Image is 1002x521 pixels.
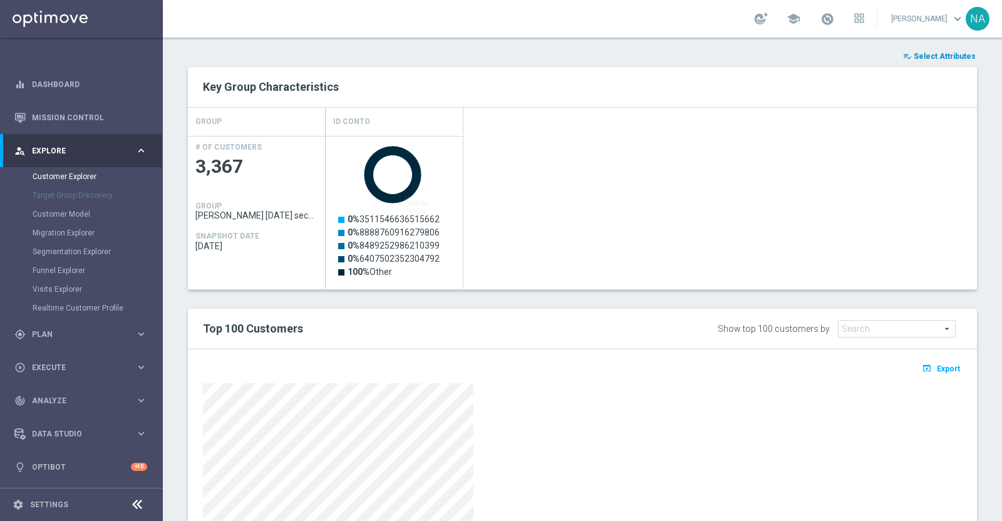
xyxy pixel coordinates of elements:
h4: Id Conto [333,111,370,133]
text: 8489252986210399 [348,240,440,250]
text: Other [348,267,392,277]
text: 3511546636515662 [348,214,440,224]
div: Plan [14,329,135,340]
span: WS Puglia 25.09.25 secondo invio [195,210,318,220]
button: person_search Explore keyboard_arrow_right [14,146,148,156]
i: settings [13,499,24,510]
a: Mission Control [32,101,147,134]
div: Customer Explorer [33,167,162,186]
tspan: 0% [348,254,359,264]
i: keyboard_arrow_right [135,361,147,373]
div: Segmentation Explorer [33,242,162,261]
div: Explore [14,145,135,157]
i: open_in_browser [922,363,935,373]
span: Plan [32,331,135,338]
span: Explore [32,147,135,155]
div: NA [966,7,989,31]
button: open_in_browser Export [920,360,962,376]
i: keyboard_arrow_right [135,428,147,440]
button: lightbulb Optibot +10 [14,462,148,472]
button: play_circle_outline Execute keyboard_arrow_right [14,363,148,373]
div: +10 [131,463,147,471]
a: Optibot [32,450,131,483]
span: 2025-09-11 [195,241,318,251]
h4: GROUP [195,202,222,210]
div: Customer Model [33,205,162,224]
div: Target Group Discovery [33,186,162,205]
div: Migration Explorer [33,224,162,242]
text: 8888760916279806 [348,227,440,237]
a: Settings [30,501,68,508]
button: equalizer Dashboard [14,80,148,90]
div: Analyze [14,395,135,406]
span: Select Attributes [914,52,976,61]
button: track_changes Analyze keyboard_arrow_right [14,396,148,406]
button: playlist_add_check Select Attributes [902,49,977,63]
span: school [787,12,800,26]
i: play_circle_outline [14,362,26,373]
i: lightbulb [14,462,26,473]
tspan: 0% [348,214,359,224]
h2: Key Group Characteristics [203,80,962,95]
i: playlist_add_check [903,52,912,61]
h4: # OF CUSTOMERS [195,143,262,152]
button: Data Studio keyboard_arrow_right [14,429,148,439]
span: Analyze [32,397,135,405]
i: keyboard_arrow_right [135,145,147,157]
div: Realtime Customer Profile [33,299,162,317]
h4: GROUP [195,111,222,133]
span: Data Studio [32,430,135,438]
div: Press SPACE to select this row. [188,136,326,289]
a: Realtime Customer Profile [33,303,130,313]
i: person_search [14,145,26,157]
a: Customer Model [33,209,130,219]
div: Press SPACE to select this row. [326,136,463,289]
a: Migration Explorer [33,228,130,238]
button: Mission Control [14,113,148,123]
span: keyboard_arrow_down [951,12,964,26]
div: Execute [14,362,135,373]
a: Visits Explorer [33,284,130,294]
i: keyboard_arrow_right [135,328,147,340]
div: Data Studio [14,428,135,440]
tspan: 0% [348,227,359,237]
i: keyboard_arrow_right [135,395,147,406]
div: Show top 100 customers by [718,324,830,334]
i: track_changes [14,395,26,406]
span: Export [937,364,960,373]
text: 6407502352304792 [348,254,440,264]
div: Dashboard [14,68,147,101]
tspan: 100% [348,267,369,277]
a: Funnel Explorer [33,266,130,276]
a: Dashboard [32,68,147,101]
span: Execute [32,364,135,371]
h2: Top 100 Customers [203,321,638,336]
div: Visits Explorer [33,280,162,299]
a: [PERSON_NAME]keyboard_arrow_down [890,9,966,28]
span: 3,367 [195,155,318,179]
tspan: 0% [348,240,359,250]
div: Funnel Explorer [33,261,162,280]
div: Optibot [14,450,147,483]
button: gps_fixed Plan keyboard_arrow_right [14,329,148,339]
h4: SNAPSHOT DATE [195,232,259,240]
i: gps_fixed [14,329,26,340]
a: Segmentation Explorer [33,247,130,257]
a: Customer Explorer [33,172,130,182]
i: equalizer [14,79,26,90]
div: Mission Control [14,101,147,134]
